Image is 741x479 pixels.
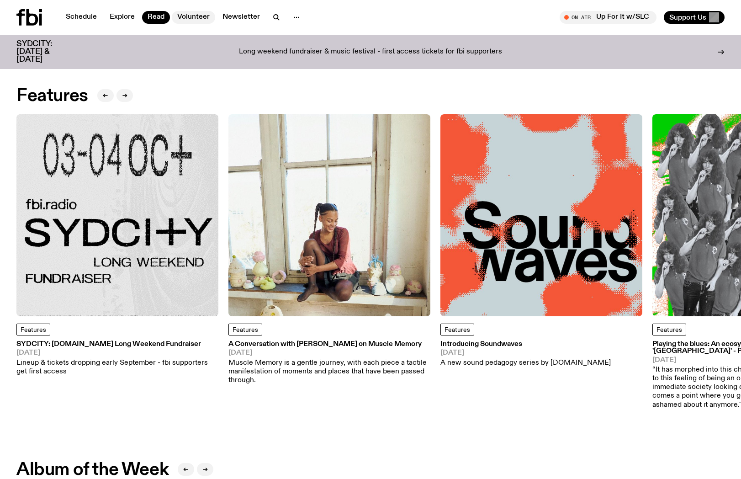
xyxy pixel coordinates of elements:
[652,324,686,335] a: Features
[16,350,218,357] span: [DATE]
[228,324,262,335] a: Features
[16,324,50,335] a: Features
[440,350,611,357] span: [DATE]
[60,11,102,24] a: Schedule
[440,341,611,348] h3: Introducing Soundwaves
[445,327,470,333] span: Features
[16,114,218,316] img: Black text on gray background. Reading top to bottom: 03-04 OCT. fbi.radio SYDCITY LONG WEEKEND F...
[104,11,140,24] a: Explore
[440,114,642,316] img: The text Sound waves, with one word stacked upon another, in black text on a bluish-gray backgrou...
[228,341,430,348] h3: A Conversation with [PERSON_NAME] on Muscle Memory
[16,359,218,376] p: Lineup & tickets dropping early September - fbi supporters get first access
[669,13,706,21] span: Support Us
[664,11,725,24] button: Support Us
[228,359,430,385] p: Muscle Memory is a gentle journey, with each piece a tactile manifestation of moments and places ...
[440,324,474,335] a: Features
[239,48,502,56] p: Long weekend fundraiser & music festival - first access tickets for fbi supporters
[16,341,218,348] h3: SYDCITY: [DOMAIN_NAME] Long Weekend Fundraiser
[440,341,611,367] a: Introducing Soundwaves[DATE]A new sound pedagogy series by [DOMAIN_NAME]
[440,359,611,367] p: A new sound pedagogy series by [DOMAIN_NAME]
[142,11,170,24] a: Read
[228,350,430,357] span: [DATE]
[560,11,656,24] button: On AirUp For It w/SLC
[656,327,682,333] span: Features
[217,11,265,24] a: Newsletter
[233,327,258,333] span: Features
[16,40,75,64] h3: SYDCITY: [DATE] & [DATE]
[172,11,215,24] a: Volunteer
[16,88,88,104] h2: Features
[21,327,46,333] span: Features
[16,341,218,376] a: SYDCITY: [DOMAIN_NAME] Long Weekend Fundraiser[DATE]Lineup & tickets dropping early September - f...
[228,341,430,385] a: A Conversation with [PERSON_NAME] on Muscle Memory[DATE]Muscle Memory is a gentle journey, with e...
[16,462,169,478] h2: Album of the Week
